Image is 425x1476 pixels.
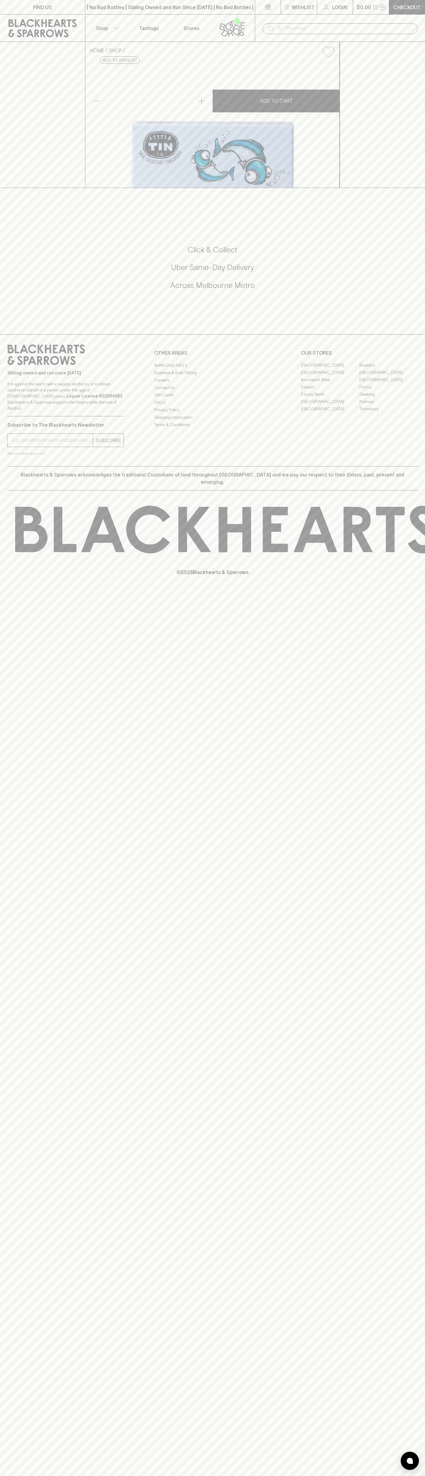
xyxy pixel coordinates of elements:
[67,394,122,398] strong: Liquor License #32064953
[301,349,418,357] p: OUR STORES
[7,370,124,376] p: Sibling owned and run since [DATE]
[154,421,271,429] a: Terms & Conditions
[154,391,271,399] a: Gift Cards
[7,450,124,456] p: We will never spam you
[100,56,140,64] button: Add to wishlist
[7,421,124,429] p: Subscribe to The Blackhearts Newsletter
[128,15,170,42] a: Tastings
[85,62,339,188] img: 34270.png
[154,349,271,357] p: OTHER AREAS
[154,362,271,369] a: Bottle Drop FAQ's
[109,48,122,53] a: SHOP
[292,4,315,11] p: Wishlist
[213,90,340,112] button: ADD TO CART
[359,376,418,383] a: [GEOGRAPHIC_DATA]
[154,377,271,384] a: Careers
[320,44,337,60] button: Add to wishlist
[12,436,93,445] input: e.g. jane@blackheartsandsparrows.com.au
[96,437,121,444] p: SUBSCRIBE
[393,4,421,11] p: Checkout
[154,369,271,376] a: Business & Bulk Gifting
[359,398,418,405] a: Prahran
[301,376,359,383] a: Brunswick West
[7,381,124,411] p: It is against the law to sell or supply alcohol to, or to obtain alcohol on behalf of a person un...
[359,369,418,376] a: [GEOGRAPHIC_DATA]
[154,414,271,421] a: Shipping Information
[90,48,104,53] a: HOME
[7,220,418,322] div: Call to action block
[7,245,418,255] h5: Click & Collect
[7,280,418,290] h5: Across Melbourne Metro
[154,399,271,406] a: FAQ's
[96,25,108,32] p: Shop
[183,25,199,32] p: Stores
[260,97,293,104] p: ADD TO CART
[301,391,359,398] a: Fitzroy North
[139,25,159,32] p: Tastings
[301,361,359,369] a: [GEOGRAPHIC_DATA]
[332,4,347,11] p: Login
[170,15,213,42] a: Stores
[33,4,52,11] p: FIND US
[407,1458,413,1464] img: bubble-icon
[359,405,418,412] a: Thornbury
[357,4,371,11] p: $0.00
[359,383,418,391] a: Fitzroy
[277,24,413,33] input: Try "Pinot noir"
[154,406,271,414] a: Privacy Policy
[301,383,359,391] a: Elwood
[301,398,359,405] a: [GEOGRAPHIC_DATA]
[12,471,413,486] p: Blackhearts & Sparrows acknowledges the traditional Custodians of land throughout [GEOGRAPHIC_DAT...
[154,384,271,391] a: Contact Us
[301,369,359,376] a: [GEOGRAPHIC_DATA]
[7,262,418,272] h5: Uber Same-Day Delivery
[301,405,359,412] a: [GEOGRAPHIC_DATA]
[85,15,128,42] button: Shop
[359,391,418,398] a: Geelong
[93,434,124,447] button: SUBSCRIBE
[359,361,418,369] a: Braddon
[381,5,384,9] p: 0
